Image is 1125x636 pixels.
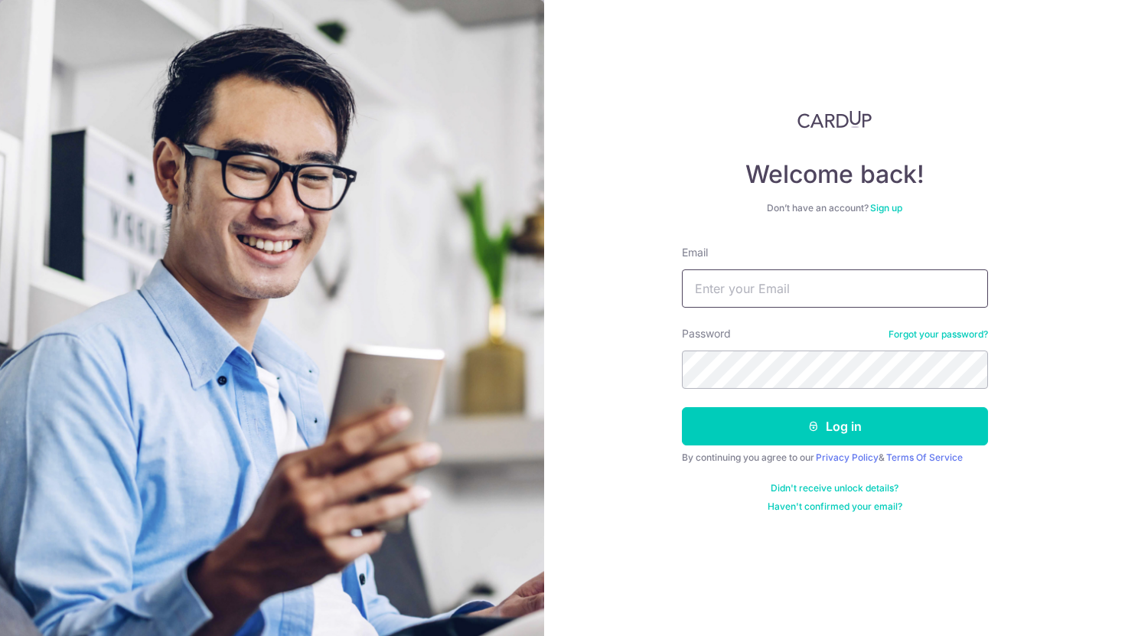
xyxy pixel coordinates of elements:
button: Log in [682,407,988,445]
a: Forgot your password? [889,328,988,341]
a: Sign up [870,202,902,214]
div: Don’t have an account? [682,202,988,214]
div: By continuing you agree to our & [682,452,988,464]
a: Didn't receive unlock details? [771,482,898,494]
a: Terms Of Service [886,452,963,463]
img: CardUp Logo [797,110,872,129]
a: Haven't confirmed your email? [768,501,902,513]
label: Email [682,245,708,260]
a: Privacy Policy [816,452,879,463]
input: Enter your Email [682,269,988,308]
h4: Welcome back! [682,159,988,190]
label: Password [682,326,731,341]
